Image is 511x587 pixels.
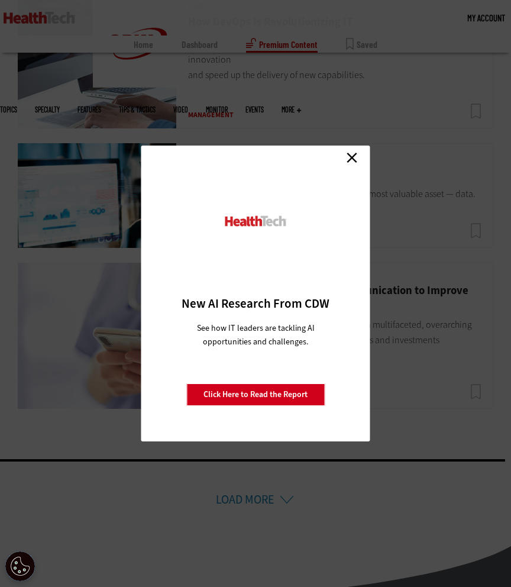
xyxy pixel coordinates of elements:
div: Cookie Settings [5,551,35,581]
a: Close [343,149,361,166]
button: Open Preferences [5,551,35,581]
img: HealthTech_0_0.png [224,215,288,227]
h3: New AI Research From CDW [162,295,350,312]
p: See how IT leaders are tackling AI opportunities and challenges. [183,321,329,349]
a: Click Here to Read the Report [186,383,325,406]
